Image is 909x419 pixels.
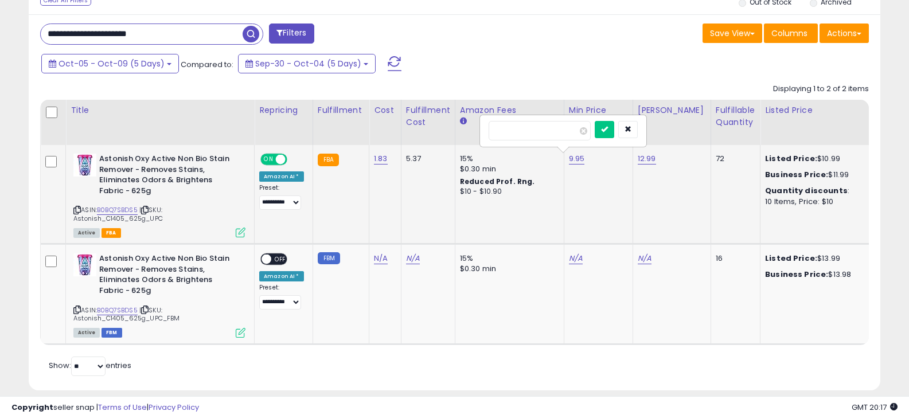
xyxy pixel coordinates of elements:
div: 10 Items, Price: $10 [765,197,860,207]
div: Preset: [259,284,304,310]
a: N/A [638,253,651,264]
span: 2025-10-9 20:17 GMT [852,402,898,413]
div: 15% [460,154,555,164]
div: $10.99 [765,154,860,164]
div: 15% [460,253,555,264]
button: Columns [764,24,818,43]
img: 41a7wgMa4KL._SL40_.jpg [73,154,96,177]
span: | SKU: Astonish_C1405_625g_UPC [73,205,163,222]
span: All listings currently available for purchase on Amazon [73,228,100,238]
div: Displaying 1 to 2 of 2 items [773,84,869,95]
b: Quantity discounts [765,185,848,196]
div: Title [71,104,249,116]
a: Terms of Use [98,402,147,413]
button: Oct-05 - Oct-09 (5 Days) [41,54,179,73]
a: 1.83 [374,153,388,165]
div: $13.98 [765,269,860,280]
b: Business Price: [765,169,828,180]
a: B0BQ7SBDS5 [97,205,138,215]
span: OFF [271,254,290,264]
span: ON [262,155,276,165]
b: Astonish Oxy Active Non Bio Stain Remover - Removes Stains, Eliminates Odors & Brightens Fabric -... [99,154,239,199]
div: $13.99 [765,253,860,264]
span: Sep-30 - Oct-04 (5 Days) [255,58,361,69]
div: Listed Price [765,104,864,116]
a: Privacy Policy [149,402,199,413]
span: FBA [102,228,121,238]
div: $11.99 [765,170,860,180]
img: 41a7wgMa4KL._SL40_.jpg [73,253,96,276]
div: Fulfillment Cost [406,104,450,128]
b: Listed Price: [765,253,817,264]
div: $0.30 min [460,164,555,174]
button: Filters [269,24,314,44]
a: B0BQ7SBDS5 [97,306,138,315]
div: Cost [374,104,396,116]
span: | SKU: Astonish_C1405_625g_UPC_FBM [73,306,180,323]
div: Amazon AI * [259,171,304,182]
span: All listings currently available for purchase on Amazon [73,328,100,338]
small: Amazon Fees. [460,116,467,127]
div: Amazon AI * [259,271,304,281]
a: N/A [569,253,583,264]
div: ASIN: [73,253,245,336]
small: FBA [318,154,339,166]
div: Fulfillment [318,104,364,116]
small: FBM [318,252,340,264]
div: seller snap | | [11,402,199,413]
div: Min Price [569,104,628,116]
span: Columns [771,28,807,39]
div: Fulfillable Quantity [716,104,755,128]
span: Oct-05 - Oct-09 (5 Days) [58,58,165,69]
div: Preset: [259,184,304,210]
a: N/A [406,253,420,264]
span: FBM [102,328,122,338]
div: 72 [716,154,751,164]
div: : [765,186,860,196]
span: Compared to: [181,59,233,70]
a: 9.95 [569,153,585,165]
div: Repricing [259,104,308,116]
div: ASIN: [73,154,245,236]
div: 5.37 [406,154,446,164]
a: 12.99 [638,153,656,165]
div: $10 - $10.90 [460,187,555,197]
button: Sep-30 - Oct-04 (5 Days) [238,54,376,73]
span: OFF [286,155,304,165]
b: Reduced Prof. Rng. [460,177,535,186]
b: Astonish Oxy Active Non Bio Stain Remover - Removes Stains, Eliminates Odors & Brightens Fabric -... [99,253,239,299]
div: 16 [716,253,751,264]
button: Actions [820,24,869,43]
a: N/A [374,253,388,264]
div: $0.30 min [460,264,555,274]
b: Business Price: [765,269,828,280]
strong: Copyright [11,402,53,413]
div: Amazon Fees [460,104,559,116]
button: Save View [703,24,762,43]
div: [PERSON_NAME] [638,104,706,116]
span: Show: entries [49,360,131,371]
b: Listed Price: [765,153,817,164]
